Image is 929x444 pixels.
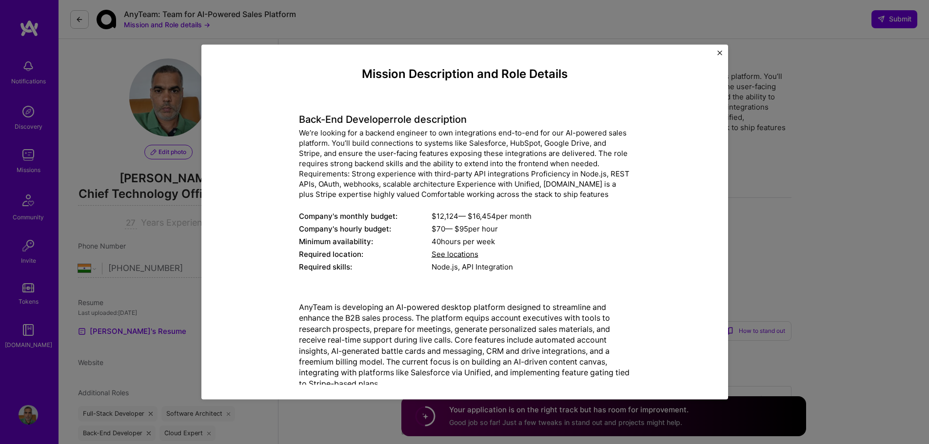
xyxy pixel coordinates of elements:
div: Minimum availability: [299,236,432,246]
div: Required skills: [299,261,432,271]
div: $ 70 — $ 95 per hour [432,223,631,233]
div: We’re looking for a backend engineer to own integrations end-to-end for our AI-powered sales plat... [299,127,631,199]
button: Close [717,50,722,60]
div: $ 12,124 — $ 16,454 per month [432,211,631,221]
span: See locations [432,249,478,258]
div: 40 hours per week [432,236,631,246]
p: AnyTeam is developing an AI-powered desktop platform designed to streamline and enhance the B2B s... [299,301,631,388]
div: Company's hourly budget: [299,223,432,233]
div: Required location: [299,249,432,259]
h4: Back-End Developer role description [299,113,631,125]
h4: Mission Description and Role Details [299,67,631,81]
div: Company's monthly budget: [299,211,432,221]
div: Node.js, API Integration [432,261,631,271]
